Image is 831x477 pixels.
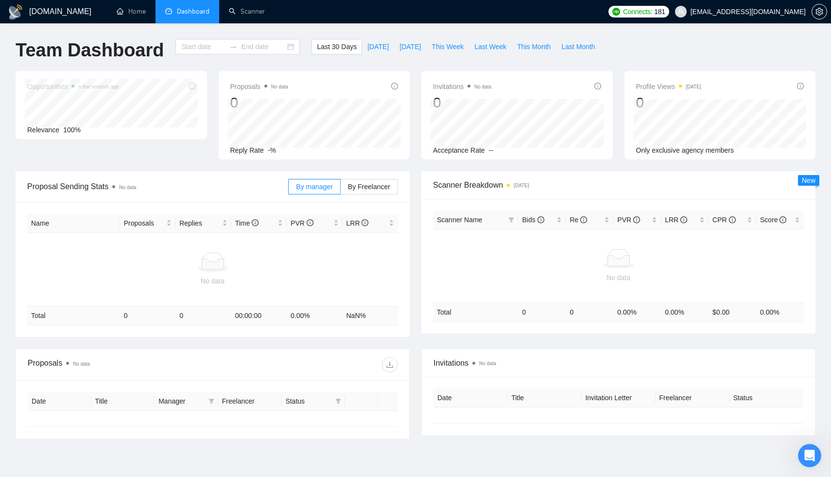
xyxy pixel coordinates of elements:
span: info-circle [633,216,640,223]
span: info-circle [594,83,601,89]
span: to [229,43,237,51]
a: homeHome [117,7,146,16]
span: [DATE] [399,41,421,52]
td: 0 [566,302,613,321]
img: Profile image for Mariia [11,69,31,88]
span: Last 30 Days [317,41,357,52]
span: This Month [517,41,551,52]
span: Invitations [433,357,803,369]
span: No data [119,185,136,190]
th: Date [433,389,507,407]
span: Invitations [433,81,491,92]
span: Score [760,216,786,224]
span: info-circle [797,83,804,89]
img: Profile image for Mariia [11,105,31,124]
div: No data [437,272,800,283]
th: Invitation Letter [581,389,655,407]
button: setting [812,4,827,19]
span: [DATE] [367,41,389,52]
td: NaN % [343,306,398,325]
th: Replies [175,214,231,233]
span: Bids [522,216,544,224]
div: Mariia [35,223,55,233]
span: info-circle [537,216,544,223]
span: filter [207,394,216,408]
span: filter [208,398,214,404]
div: Mariia [35,79,55,89]
th: Date [28,392,91,411]
time: [DATE] [514,183,529,188]
span: user [677,8,684,15]
span: LRR [346,219,369,227]
span: Scanner Name [437,216,482,224]
div: • [DATE] [57,259,85,269]
th: Freelancer [656,389,729,407]
span: Time [235,219,259,227]
time: [DATE] [686,84,701,89]
span: filter [508,217,514,223]
span: setting [812,8,827,16]
button: Messages [65,303,129,342]
span: Home [22,328,42,335]
td: Total [433,302,518,321]
span: Acceptance Rate [433,146,485,154]
img: Profile image for Mariia [11,213,31,232]
td: 0.00 % [661,302,709,321]
span: Relevance [27,126,59,134]
button: Ask a question [53,274,141,293]
span: filter [335,398,341,404]
span: -- [489,146,493,154]
img: logo [8,4,23,20]
span: By Freelancer [348,183,390,191]
div: • [DATE] [57,295,85,305]
span: This Week [432,41,464,52]
span: PVR [617,216,640,224]
input: Start date [181,41,225,52]
img: upwork-logo.png [612,8,620,16]
img: Profile image for Mariia [11,285,31,304]
div: Mariia [35,43,55,53]
img: Profile image for Mariia [11,249,31,268]
button: [DATE] [362,39,394,54]
span: Help [154,328,170,335]
td: $ 0.00 [709,302,756,321]
div: • [DATE] [57,151,85,161]
span: dashboard [165,8,172,15]
span: CPR [712,216,735,224]
span: info-circle [362,219,368,226]
span: New [802,177,815,184]
td: 0.00 % [287,306,342,325]
span: info-circle [779,216,786,223]
a: searchScanner [229,7,265,16]
button: This Month [512,39,556,54]
td: 0.00 % [613,302,661,321]
td: 0 [175,306,231,325]
div: No data [31,276,394,286]
img: Profile image for Mariia [11,177,31,196]
td: 0 [518,302,566,321]
td: 00:00:00 [231,306,287,325]
span: No data [271,84,288,89]
div: Mariia [35,259,55,269]
span: info-circle [680,216,687,223]
img: Profile image for Mariia [11,141,31,160]
div: Mariia [35,187,55,197]
span: PVR [291,219,313,227]
span: Last Week [474,41,506,52]
h1: Team Dashboard [16,39,164,62]
div: • [DATE] [57,115,85,125]
button: Last 30 Days [312,39,362,54]
th: Title [507,389,581,407]
span: By manager [296,183,332,191]
span: 100% [63,126,81,134]
span: LRR [665,216,687,224]
div: Proposals [28,357,213,372]
th: Title [91,392,155,411]
div: 0 [433,93,491,112]
span: No data [474,84,491,89]
div: Mariia [35,151,55,161]
th: Status [729,389,803,407]
h1: Messages [72,4,124,20]
span: Messages [78,328,116,335]
span: Proposals [230,81,288,92]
